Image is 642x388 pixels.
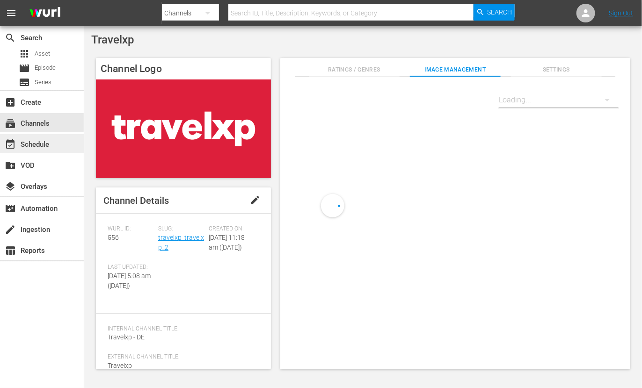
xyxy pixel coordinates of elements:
[5,181,16,192] span: Overlays
[19,77,30,88] span: Series
[5,32,16,43] span: Search
[249,194,261,206] span: edit
[19,48,30,59] span: Asset
[5,245,16,256] span: Reports
[209,234,245,251] span: [DATE] 11:18 am ([DATE])
[488,4,512,21] span: Search
[108,272,151,289] span: [DATE] 5:08 am ([DATE])
[108,333,145,341] span: Travelxp - DE
[5,139,16,150] span: Schedule
[35,63,56,72] span: Episode
[108,362,132,369] span: Travelxp
[108,264,153,271] span: Last Updated:
[22,2,67,24] img: ans4CAIJ8jUAAAAAAAAAAAAAAAAAAAAAAAAgQb4GAAAAAAAAAAAAAAAAAAAAAAAAJMjXAAAAAAAAAAAAAAAAAAAAAAAAgAT5G...
[108,234,119,241] span: 556
[511,65,602,75] span: Settings
[5,224,16,235] span: Ingestion
[5,118,16,129] span: Channels
[5,203,16,214] span: Automation
[108,325,255,333] span: Internal Channel Title:
[19,63,30,74] span: Episode
[209,225,255,233] span: Created On:
[35,49,50,58] span: Asset
[158,234,204,251] a: travelxp_travelxp_2
[474,4,515,21] button: Search
[35,78,51,87] span: Series
[103,195,169,206] span: Channel Details
[6,7,17,19] span: menu
[91,33,134,46] span: Travelxp
[410,65,501,75] span: Image Management
[96,79,271,178] img: Travelxp
[5,160,16,171] span: VOD
[609,9,633,17] a: Sign Out
[108,353,255,361] span: External Channel Title:
[158,225,204,233] span: Slug:
[5,97,16,108] span: Create
[96,58,271,79] h4: Channel Logo
[244,189,266,211] button: edit
[309,65,400,75] span: Ratings / Genres
[108,225,153,233] span: Wurl ID:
